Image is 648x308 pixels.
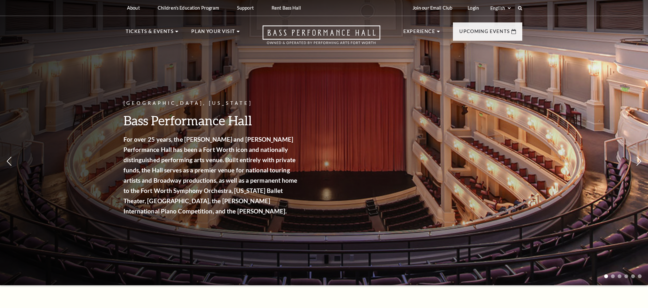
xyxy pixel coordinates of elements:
p: [GEOGRAPHIC_DATA], [US_STATE] [123,99,299,107]
h3: Bass Performance Hall [123,112,299,129]
p: Rent Bass Hall [272,5,301,11]
p: Children's Education Program [158,5,219,11]
p: Tickets & Events [126,28,174,39]
p: About [127,5,140,11]
p: Plan Your Visit [191,28,235,39]
select: Select: [489,5,512,11]
strong: For over 25 years, the [PERSON_NAME] and [PERSON_NAME] Performance Hall has been a Fort Worth ico... [123,136,297,215]
p: Experience [403,28,435,39]
p: Support [237,5,254,11]
p: Upcoming Events [459,28,510,39]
